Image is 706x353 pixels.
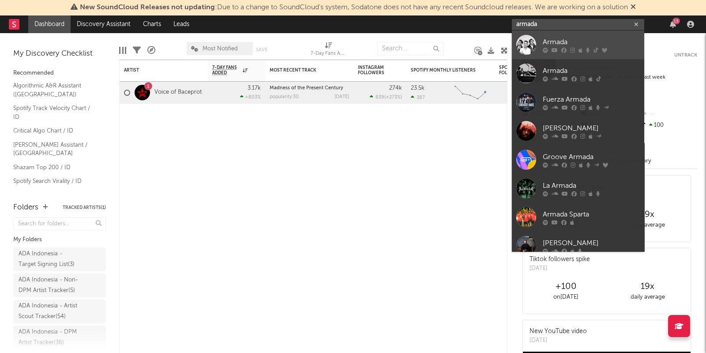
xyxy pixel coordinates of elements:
div: 387 [411,95,425,100]
a: Spotify Track Velocity Chart / ID [13,103,97,121]
a: Armada Sparta [512,203,644,232]
div: Groove Armada [543,152,640,162]
div: 100 [638,120,697,131]
div: 19 x [607,209,688,220]
div: ADA Indonesia - Artist Scout Tracker ( 54 ) [19,301,81,322]
div: A&R Pipeline [147,38,155,63]
div: ADA Indonesia - Non-DPM Artist Tracker ( 5 ) [19,275,81,296]
div: Recommended [13,68,106,79]
div: My Discovery Checklist [13,49,106,59]
div: [DATE] [529,264,590,273]
div: Instagram Followers [358,65,389,76]
button: Untrack [674,51,697,60]
div: Fuerza Armada [543,94,640,105]
a: Discovery Assistant [71,15,137,33]
div: My Folders [13,235,106,245]
div: Tiktok followers spike [529,255,590,264]
div: Armada [543,37,640,47]
div: 7-Day Fans Added (7-Day Fans Added) [311,49,346,59]
div: Filters [133,38,141,63]
a: ADA Indonesia - Target Signing List(3) [13,247,106,271]
div: Armada [543,65,640,76]
span: New SoundCloud Releases not updating [80,4,215,11]
span: +273 % [386,95,401,100]
button: Save [256,47,267,52]
a: Spotify Search Virality / ID [13,176,97,186]
span: 839 [376,95,384,100]
div: +100 [525,281,607,292]
div: Spotify Monthly Listeners [411,68,477,73]
a: Voice of Baceprot [154,89,202,96]
div: ADA Indonesia - DPM Artist Tracker ( 36 ) [19,327,81,348]
span: : Due to a change to SoundCloud's system, Sodatone does not have any recent Soundcloud releases. ... [80,4,628,11]
a: Shazam Top 200 / ID [13,163,97,172]
div: daily average [607,292,688,303]
div: New YouTube video [529,327,587,336]
input: Search... [377,42,443,55]
div: Spotify Followers [499,65,530,76]
div: Folders [13,202,38,213]
a: Leads [167,15,195,33]
input: Search for artists [512,19,644,30]
div: -- [638,108,697,120]
a: Algorithmic A&R Assistant ([GEOGRAPHIC_DATA]) [13,81,97,99]
a: Critical Algo Chart / ID [13,126,97,136]
div: La Armada [543,180,640,191]
div: Artist [124,68,190,73]
button: 13 [670,21,676,28]
span: Most Notified [203,46,238,52]
a: ADA Indonesia - DPM Artist Tracker(36) [13,326,106,349]
div: Edit Columns [119,38,126,63]
a: Armada [512,59,644,88]
a: Fuerza Armada [512,88,644,117]
div: Madness of the Present Century [270,86,349,91]
div: [DATE] [529,336,587,345]
a: Dashboard [28,15,71,33]
span: 7-Day Fans Added [212,65,240,76]
div: [PERSON_NAME] [543,238,640,248]
a: [PERSON_NAME] [512,232,644,260]
svg: Chart title [451,82,490,104]
div: +803 % [240,94,261,100]
a: Groove Armada [512,145,644,174]
div: 19 x [607,281,688,292]
a: Armada [512,30,644,59]
a: La Armada [512,174,644,203]
div: popularity: 30 [270,95,299,99]
div: [DATE] [334,95,349,99]
a: ADA Indonesia - Artist Scout Tracker(54) [13,300,106,323]
div: ADA Indonesia - Target Signing List ( 3 ) [19,249,81,270]
a: Charts [137,15,167,33]
a: ADA Indonesia - Non-DPM Artist Tracker(5) [13,273,106,297]
a: [PERSON_NAME] Assistant / [GEOGRAPHIC_DATA] [13,140,97,158]
a: [PERSON_NAME] [512,117,644,145]
div: Armada Sparta [543,209,640,220]
button: Tracked Artists(1) [63,205,106,210]
div: 13 [672,18,680,24]
span: Dismiss [631,4,636,11]
input: Search for folders... [13,217,106,230]
div: on [DATE] [525,292,607,303]
a: Madness of the Present Century [270,86,343,91]
div: ( ) [370,94,402,100]
div: 23.5k [411,85,424,91]
div: Most Recent Track [270,68,336,73]
div: 3.17k [248,85,261,91]
div: daily average [607,220,688,231]
div: 7-Day Fans Added (7-Day Fans Added) [311,38,346,63]
div: 274k [389,85,402,91]
div: [PERSON_NAME] [543,123,640,133]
